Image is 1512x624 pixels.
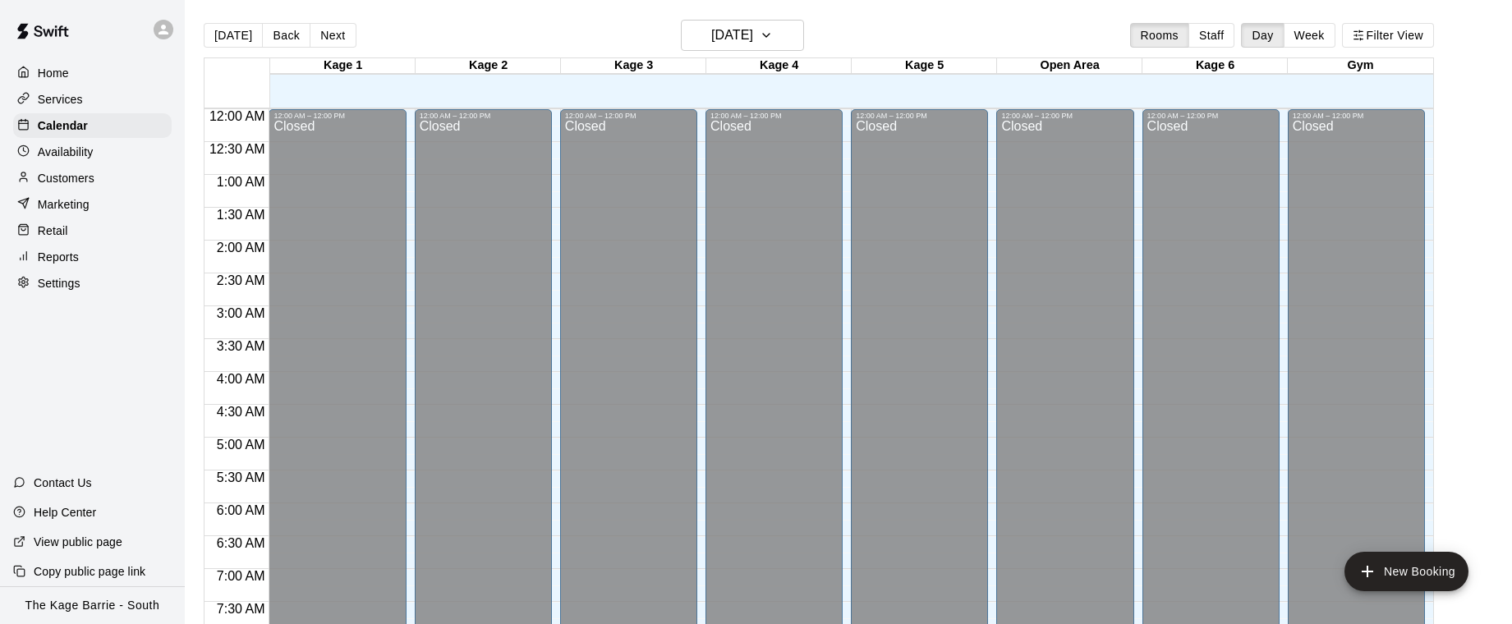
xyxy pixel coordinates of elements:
[852,58,997,74] div: Kage 5
[213,470,269,484] span: 5:30 AM
[561,58,706,74] div: Kage 3
[205,109,269,123] span: 12:00 AM
[213,208,269,222] span: 1:30 AM
[1130,23,1189,48] button: Rooms
[13,113,172,138] a: Calendar
[420,112,547,120] div: 12:00 AM – 12:00 PM
[38,144,94,160] p: Availability
[1241,23,1284,48] button: Day
[34,475,92,491] p: Contact Us
[262,23,310,48] button: Back
[25,597,160,614] p: The Kage Barrie - South
[270,58,416,74] div: Kage 1
[213,175,269,189] span: 1:00 AM
[416,58,561,74] div: Kage 2
[34,563,145,580] p: Copy public page link
[13,192,172,217] a: Marketing
[1344,552,1468,591] button: add
[13,87,172,112] a: Services
[681,20,804,51] button: [DATE]
[1342,23,1434,48] button: Filter View
[13,140,172,164] a: Availability
[38,223,68,239] p: Retail
[213,536,269,550] span: 6:30 AM
[38,117,88,134] p: Calendar
[213,372,269,386] span: 4:00 AM
[1147,112,1275,120] div: 12:00 AM – 12:00 PM
[213,438,269,452] span: 5:00 AM
[38,249,79,265] p: Reports
[1288,58,1433,74] div: Gym
[1293,112,1420,120] div: 12:00 AM – 12:00 PM
[213,602,269,616] span: 7:30 AM
[38,275,80,291] p: Settings
[13,166,172,190] a: Customers
[205,142,269,156] span: 12:30 AM
[706,58,852,74] div: Kage 4
[213,339,269,353] span: 3:30 AM
[273,112,401,120] div: 12:00 AM – 12:00 PM
[710,112,838,120] div: 12:00 AM – 12:00 PM
[34,534,122,550] p: View public page
[213,306,269,320] span: 3:00 AM
[34,504,96,521] p: Help Center
[213,569,269,583] span: 7:00 AM
[310,23,356,48] button: Next
[13,271,172,296] a: Settings
[1188,23,1235,48] button: Staff
[38,196,90,213] p: Marketing
[213,503,269,517] span: 6:00 AM
[565,112,692,120] div: 12:00 AM – 12:00 PM
[213,241,269,255] span: 2:00 AM
[38,91,83,108] p: Services
[997,58,1142,74] div: Open Area
[1284,23,1335,48] button: Week
[213,273,269,287] span: 2:30 AM
[1001,112,1128,120] div: 12:00 AM – 12:00 PM
[38,170,94,186] p: Customers
[38,65,69,81] p: Home
[856,112,983,120] div: 12:00 AM – 12:00 PM
[13,218,172,243] a: Retail
[13,61,172,85] a: Home
[1142,58,1288,74] div: Kage 6
[204,23,263,48] button: [DATE]
[13,245,172,269] a: Reports
[213,405,269,419] span: 4:30 AM
[711,24,753,47] h6: [DATE]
